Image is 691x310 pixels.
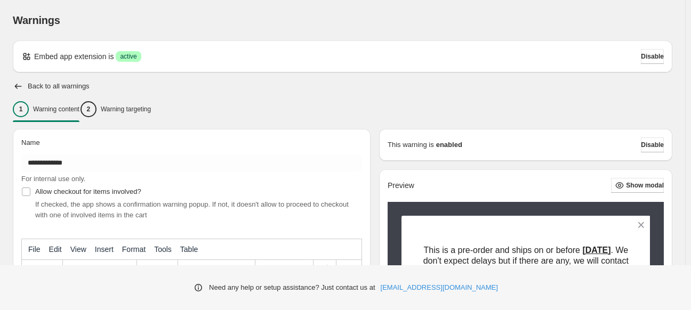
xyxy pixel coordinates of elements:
button: 1Warning content [13,98,79,120]
button: Redo [42,261,60,279]
p: This warning is [388,140,434,150]
div: Numbered list [284,261,311,279]
span: Insert [95,245,114,254]
button: Justify [235,261,253,279]
button: Disable [641,49,664,64]
span: Disable [641,52,664,61]
span: Table [180,245,198,254]
span: This is a pre-order and ships on or before [424,246,580,255]
p: Embed app extension is [34,51,114,62]
span: File [28,245,41,254]
span: Warnings [13,14,60,26]
button: 2Warning targeting [81,98,151,120]
button: Bold [139,261,157,279]
span: Format [122,245,146,254]
span: Name [21,138,40,146]
span: For internal use only. [21,175,85,183]
strong: enabled [436,140,462,150]
button: Disable [641,137,664,152]
button: Undo [24,261,42,279]
span: Edit [49,245,62,254]
button: Align right [216,261,235,279]
button: Insert/edit link [316,261,334,279]
button: Align center [198,261,216,279]
button: Italic [157,261,175,279]
button: More... [339,261,357,279]
span: Disable [641,141,664,149]
p: Warning targeting [101,105,151,113]
span: Allow checkout for items involved? [35,187,141,195]
div: 1 [13,101,29,117]
span: Tools [154,245,172,254]
span: View [70,245,86,254]
div: Bullet list [258,261,284,279]
h2: Preview [388,181,414,190]
p: Warning content [33,105,79,113]
span: [DATE] [582,246,610,255]
a: [EMAIL_ADDRESS][DOMAIN_NAME] [381,282,498,293]
button: Formats [65,261,134,279]
span: Show modal [626,181,664,190]
span: active [120,52,136,61]
button: Show modal [611,178,664,193]
h2: Back to all warnings [28,82,90,91]
div: 2 [81,101,97,117]
span: If checked, the app shows a confirmation warning popup. If not, it doesn't allow to proceed to ch... [35,200,349,219]
button: Align left [180,261,198,279]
